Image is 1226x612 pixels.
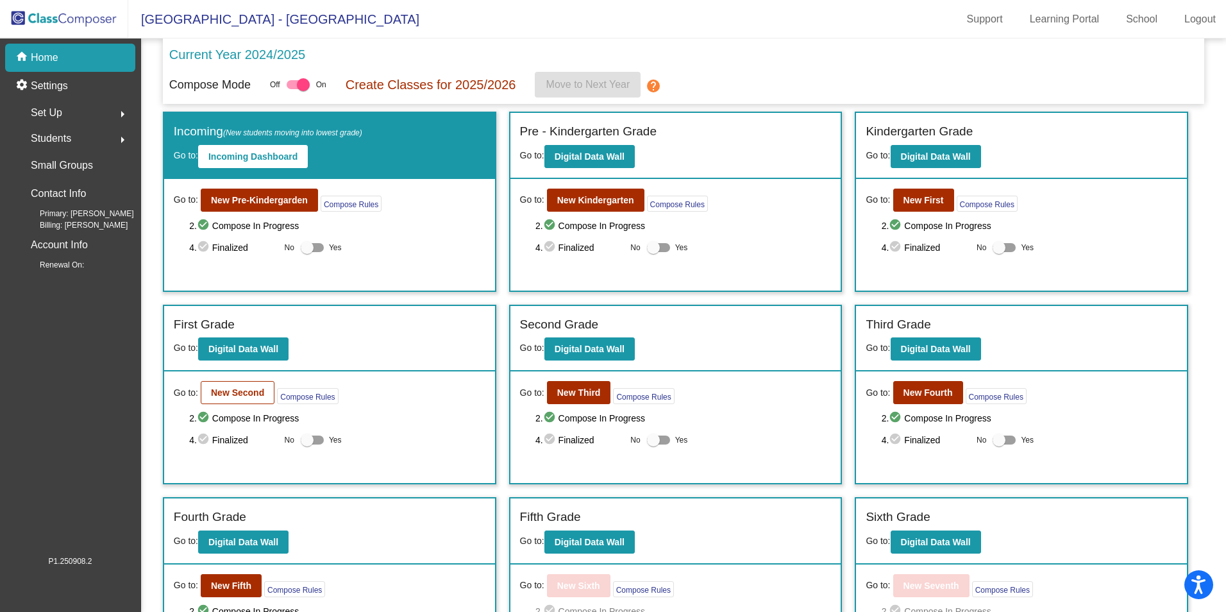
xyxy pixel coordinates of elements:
[208,537,278,547] b: Digital Data Wall
[15,50,31,65] mat-icon: home
[208,151,298,162] b: Incoming Dashboard
[882,218,1177,234] span: 2. Compose In Progress
[630,242,640,253] span: No
[891,145,981,168] button: Digital Data Wall
[535,240,624,255] span: 4. Finalized
[189,240,278,255] span: 4. Finalized
[889,218,904,234] mat-icon: check_circle
[520,316,599,334] label: Second Grade
[211,195,308,205] b: New Pre-Kindergarden
[557,387,601,398] b: New Third
[675,432,688,448] span: Yes
[966,388,1027,404] button: Compose Rules
[547,574,610,597] button: New Sixth
[174,579,198,592] span: Go to:
[557,195,634,205] b: New Kindergarten
[901,537,971,547] b: Digital Data Wall
[520,193,544,207] span: Go to:
[893,381,963,404] button: New Fourth
[866,536,890,546] span: Go to:
[957,9,1013,30] a: Support
[211,581,251,591] b: New Fifth
[174,123,362,141] label: Incoming
[866,316,930,334] label: Third Grade
[31,185,86,203] p: Contact Info
[329,432,342,448] span: Yes
[520,386,544,400] span: Go to:
[675,240,688,255] span: Yes
[208,344,278,354] b: Digital Data Wall
[903,387,953,398] b: New Fourth
[285,242,294,253] span: No
[198,531,289,554] button: Digital Data Wall
[15,78,31,94] mat-icon: settings
[555,344,625,354] b: Digital Data Wall
[866,123,973,141] label: Kindergarten Grade
[31,130,71,148] span: Students
[977,242,986,253] span: No
[866,508,930,527] label: Sixth Grade
[544,337,635,361] button: Digital Data Wall
[543,411,558,426] mat-icon: check_circle
[201,189,318,212] button: New Pre-Kindergarden
[174,316,235,334] label: First Grade
[889,432,904,448] mat-icon: check_circle
[882,432,970,448] span: 4. Finalized
[520,536,544,546] span: Go to:
[972,581,1033,597] button: Compose Rules
[197,411,212,426] mat-icon: check_circle
[201,574,262,597] button: New Fifth
[169,76,251,94] p: Compose Mode
[31,78,68,94] p: Settings
[316,79,326,90] span: On
[630,434,640,446] span: No
[174,536,198,546] span: Go to:
[31,236,88,254] p: Account Info
[547,381,611,404] button: New Third
[201,381,274,404] button: New Second
[19,219,128,231] span: Billing: [PERSON_NAME]
[1020,9,1110,30] a: Learning Portal
[543,218,558,234] mat-icon: check_circle
[211,387,264,398] b: New Second
[198,337,289,361] button: Digital Data Wall
[613,581,674,597] button: Compose Rules
[647,196,708,212] button: Compose Rules
[520,343,544,353] span: Go to:
[544,145,635,168] button: Digital Data Wall
[977,434,986,446] span: No
[189,218,485,234] span: 2. Compose In Progress
[893,189,954,212] button: New First
[891,531,981,554] button: Digital Data Wall
[535,218,831,234] span: 2. Compose In Progress
[189,411,485,426] span: 2. Compose In Progress
[613,388,674,404] button: Compose Rules
[543,432,558,448] mat-icon: check_circle
[901,344,971,354] b: Digital Data Wall
[19,259,84,271] span: Renewal On:
[903,195,944,205] b: New First
[546,79,630,90] span: Move to Next Year
[866,386,890,400] span: Go to:
[346,75,516,94] p: Create Classes for 2025/2026
[535,411,831,426] span: 2. Compose In Progress
[115,106,130,122] mat-icon: arrow_right
[197,218,212,234] mat-icon: check_circle
[555,537,625,547] b: Digital Data Wall
[31,104,62,122] span: Set Up
[893,574,970,597] button: New Seventh
[889,240,904,255] mat-icon: check_circle
[115,132,130,148] mat-icon: arrow_right
[31,50,58,65] p: Home
[866,579,890,592] span: Go to:
[882,240,970,255] span: 4. Finalized
[547,189,644,212] button: New Kindergarten
[520,508,581,527] label: Fifth Grade
[646,78,661,94] mat-icon: help
[128,9,419,30] span: [GEOGRAPHIC_DATA] - [GEOGRAPHIC_DATA]
[866,193,890,207] span: Go to:
[174,386,198,400] span: Go to:
[285,434,294,446] span: No
[174,343,198,353] span: Go to:
[1021,432,1034,448] span: Yes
